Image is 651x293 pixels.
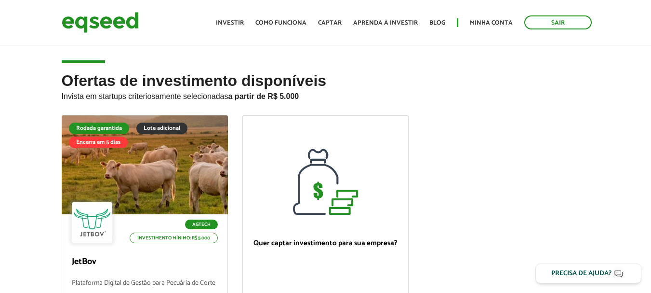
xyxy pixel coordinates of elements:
[252,239,399,248] p: Quer captar investimento para sua empresa?
[130,233,218,243] p: Investimento mínimo: R$ 5.000
[318,20,342,26] a: Captar
[429,20,445,26] a: Blog
[136,123,187,134] div: Lote adicional
[69,123,129,134] div: Rodada garantida
[524,15,592,29] a: Sair
[470,20,513,26] a: Minha conta
[62,89,590,101] p: Invista em startups criteriosamente selecionadas
[353,20,418,26] a: Aprenda a investir
[72,257,218,267] p: JetBov
[228,92,299,100] strong: a partir de R$ 5.000
[62,10,139,35] img: EqSeed
[62,72,590,115] h2: Ofertas de investimento disponíveis
[216,20,244,26] a: Investir
[255,20,306,26] a: Como funciona
[69,137,128,148] div: Encerra em 5 dias
[185,220,218,229] p: Agtech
